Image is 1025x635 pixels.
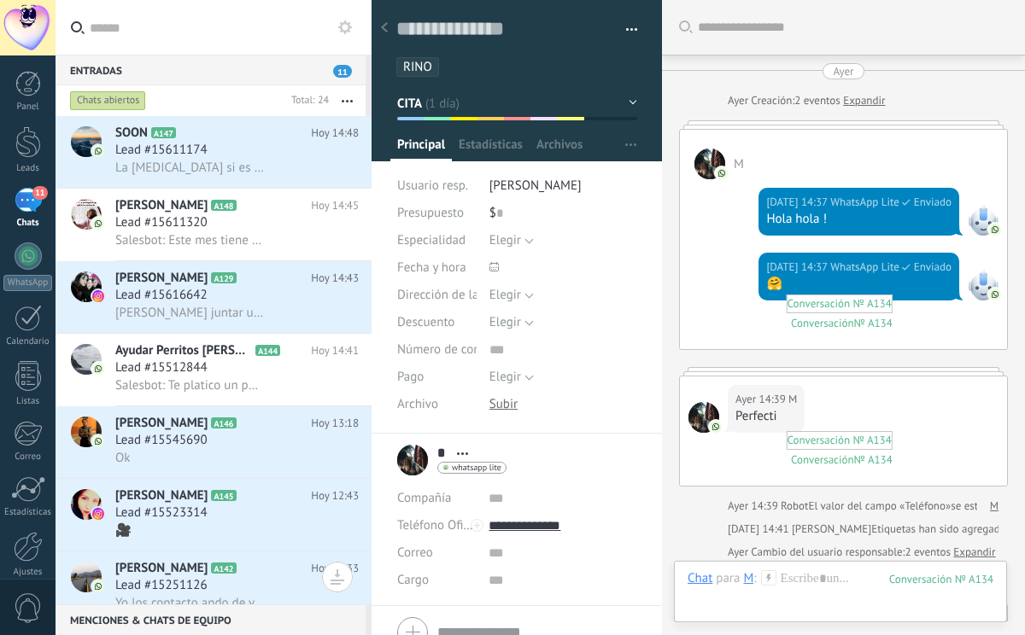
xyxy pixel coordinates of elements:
[56,189,372,260] a: avataricon[PERSON_NAME]A148Hoy 14:45Lead #15611320Salesbot: Este mes tiene una promoción Por amba...
[397,370,424,383] span: Pago
[728,92,751,109] div: Ayer
[397,364,477,391] div: Pago
[211,562,236,574] span: A142
[788,433,892,447] span: Conversación № A134
[311,487,359,504] span: Hoy 12:43
[115,160,265,176] span: La [MEDICAL_DATA] si es superior e inferior verdad!?
[735,391,788,408] div: Ayer 14:39
[989,288,1001,300] img: com.amocrm.amocrmwa.svg
[92,145,104,157] img: icon
[92,508,104,520] img: icon
[990,498,999,515] a: M
[791,452,854,467] div: Conversación
[3,507,53,518] div: Estadísticas
[743,570,753,585] div: M
[403,59,432,75] span: RINO
[989,224,1001,236] img: com.amocrm.amocrmwa.svg
[284,92,329,109] div: Total: 24
[854,316,893,330] div: № A134
[115,415,208,432] span: [PERSON_NAME]
[766,259,830,276] div: [DATE] 14:37
[397,391,477,418] div: Archivo
[792,521,871,536] span: Enrique Velazquez
[536,137,583,161] span: Archivos
[92,218,104,230] img: icon
[115,432,208,449] span: Lead #15545690
[115,342,252,359] span: Ayudar Perritos [PERSON_NAME]
[968,205,999,236] span: WhatsApp Lite
[311,415,359,432] span: Hoy 13:18
[489,232,521,248] span: Elegir
[3,567,53,578] div: Ajustes
[56,604,366,635] div: Menciones & Chats de equipo
[843,92,885,109] a: Expandir
[3,218,53,229] div: Chats
[728,544,996,561] div: Cambio del usuario responsable:
[905,544,950,561] span: 2 eventos
[753,570,756,587] span: :
[734,156,744,172] span: M
[115,142,208,159] span: Lead #15611174
[397,545,433,561] span: Correo
[735,408,797,425] div: Perfecti
[151,127,176,138] span: A147
[397,398,438,411] span: Archivo
[115,377,265,393] span: Salesbot: Te platico un poco! El Dr. Primero realiza una valoración, para corroborar si es necesa...
[255,345,280,356] span: A144
[728,498,781,515] div: Ayer 14:39
[92,290,104,302] img: icon
[489,200,637,227] div: $
[70,90,146,111] div: Chats abiertos
[397,574,429,586] span: Cargo
[56,551,372,623] a: avataricon[PERSON_NAME]A142Hoy 10:33Lead #15251126Yo los contacto ando de viaje y llego a finales...
[3,396,53,407] div: Listas
[333,65,352,78] span: 11
[311,270,359,287] span: Hoy 14:43
[489,309,534,336] button: Elegir
[397,172,477,200] div: Usuario resp.
[311,560,359,577] span: Hoy 10:33
[397,282,477,309] div: Dirección de la clínica
[397,234,466,247] span: Especialidad
[728,92,885,109] div: Creación:
[311,342,359,359] span: Hoy 14:41
[56,116,372,188] a: avatariconSOONA147Hoy 14:48Lead #15611174La [MEDICAL_DATA] si es superior e inferior verdad!?
[115,359,208,376] span: Lead #15512844
[3,275,52,291] div: WhatsApp
[115,560,208,577] span: [PERSON_NAME]
[489,178,582,194] span: [PERSON_NAME]
[788,296,892,311] span: Conversación № A134
[688,402,719,433] span: M
[791,316,854,330] div: Conversación
[397,227,477,254] div: Especialidad
[115,450,130,466] span: Ok
[115,197,208,214] span: [PERSON_NAME]
[766,276,952,293] div: 🤗
[115,595,265,611] span: Yo los contacto ando de viaje y llego a finales de octubre
[115,504,208,521] span: Lead #15523314
[710,421,722,433] img: com.amocrm.amocrmwa.svg
[781,498,808,513] span: Robot
[397,309,477,336] div: Descuento
[489,364,534,391] button: Elegir
[459,137,523,161] span: Estadísticas
[728,544,751,561] div: Ayer
[397,137,445,161] span: Principal
[211,417,236,428] span: A146
[3,336,53,347] div: Calendario
[766,194,830,211] div: [DATE] 14:37
[115,577,208,594] span: Lead #15251126
[452,463,501,472] span: whatsapp lite
[914,259,952,276] span: Enviado
[794,92,840,109] span: 2 eventos
[311,125,359,142] span: Hoy 14:48
[397,205,464,221] span: Presupuesto
[953,544,995,561] a: Expandir
[56,406,372,478] a: avataricon[PERSON_NAME]A146Hoy 13:18Lead #15545690Ok
[808,498,951,515] span: El valor del campo «Teléfono»
[397,336,477,364] div: Número de contrato
[211,272,236,283] span: A129
[397,316,454,329] span: Descuento
[397,539,433,567] button: Correo
[115,305,265,321] span: [PERSON_NAME] juntar un poquito para que no tenga que pagar tanto al mes Para mi verdad, con tant...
